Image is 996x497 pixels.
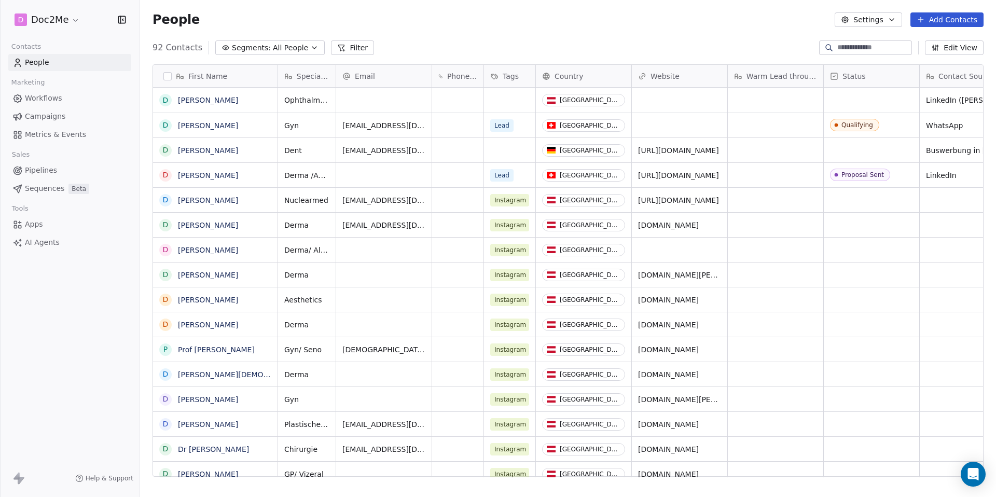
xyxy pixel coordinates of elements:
[728,65,823,87] div: Warm Lead through
[555,71,584,81] span: Country
[8,126,131,143] a: Metrics & Events
[178,420,238,429] a: [PERSON_NAME]
[638,370,699,379] a: [DOMAIN_NAME]
[284,419,329,430] span: Plastische Chirurgie
[68,184,89,194] span: Beta
[490,368,529,381] span: Instagram
[188,71,227,81] span: First Name
[490,443,529,455] span: Instagram
[284,145,329,156] span: Dent
[284,369,329,380] span: Derma
[12,11,82,29] button: DDoc2Me
[284,220,329,230] span: Derma
[342,220,425,230] span: [EMAIL_ADDRESS][DOMAIN_NAME]
[490,294,529,306] span: Instagram
[632,65,727,87] div: Website
[178,96,238,104] a: [PERSON_NAME]
[284,120,329,131] span: Gyn
[178,121,238,130] a: [PERSON_NAME]
[638,321,699,329] a: [DOMAIN_NAME]
[25,111,65,122] span: Campaigns
[355,71,375,81] span: Email
[842,71,866,81] span: Status
[178,171,238,180] a: [PERSON_NAME]
[638,146,719,155] a: [URL][DOMAIN_NAME]
[8,162,131,179] a: Pipelines
[25,183,64,194] span: Sequences
[25,237,60,248] span: AI Agents
[638,445,699,453] a: [DOMAIN_NAME]
[178,271,238,279] a: [PERSON_NAME]
[163,344,168,355] div: P
[284,344,329,355] span: Gyn/ Seno
[25,93,62,104] span: Workflows
[25,165,57,176] span: Pipelines
[824,65,919,87] div: Status
[342,344,425,355] span: [DEMOGRAPHIC_DATA][DOMAIN_NAME]
[284,320,329,330] span: Derma
[490,219,529,231] span: Instagram
[490,418,529,431] span: Instagram
[284,394,329,405] span: Gyn
[961,462,986,487] div: Open Intercom Messenger
[163,369,169,380] div: D
[560,471,620,478] div: [GEOGRAPHIC_DATA]
[490,119,514,132] span: Lead
[163,394,169,405] div: D
[490,393,529,406] span: Instagram
[8,108,131,125] a: Campaigns
[484,65,535,87] div: Tags
[7,39,46,54] span: Contacts
[560,222,620,229] div: [GEOGRAPHIC_DATA]
[342,195,425,205] span: [EMAIL_ADDRESS][DOMAIN_NAME]
[18,15,24,25] span: D
[490,194,529,206] span: Instagram
[490,468,529,480] span: Instagram
[490,169,514,182] span: Lead
[342,120,425,131] span: [EMAIL_ADDRESS][DOMAIN_NAME]
[503,71,519,81] span: Tags
[75,474,133,482] a: Help & Support
[536,65,631,87] div: Country
[153,12,200,27] span: People
[8,90,131,107] a: Workflows
[342,145,425,156] span: [EMAIL_ADDRESS][DOMAIN_NAME]
[638,196,719,204] a: [URL][DOMAIN_NAME]
[284,295,329,305] span: Aesthetics
[560,321,620,328] div: [GEOGRAPHIC_DATA]
[232,43,271,53] span: Segments:
[163,195,169,205] div: D
[163,145,169,156] div: D
[560,421,620,428] div: [GEOGRAPHIC_DATA]
[163,444,169,454] div: D
[638,420,699,429] a: [DOMAIN_NAME]
[163,219,169,230] div: D
[490,343,529,356] span: Instagram
[835,12,902,27] button: Settings
[86,474,133,482] span: Help & Support
[284,170,329,181] span: Derma /Aesth
[163,468,169,479] div: D
[284,95,329,105] span: Ophthalmologie
[178,296,238,304] a: [PERSON_NAME]
[638,470,699,478] a: [DOMAIN_NAME]
[638,221,699,229] a: [DOMAIN_NAME]
[746,71,817,81] span: Warm Lead through
[273,43,308,53] span: All People
[25,129,86,140] span: Metrics & Events
[25,219,43,230] span: Apps
[841,171,884,178] div: Proposal Sent
[178,470,238,478] a: [PERSON_NAME]
[638,171,719,180] a: [URL][DOMAIN_NAME]
[342,444,425,454] span: [EMAIL_ADDRESS][DOMAIN_NAME]
[560,396,620,403] div: [GEOGRAPHIC_DATA]
[331,40,374,55] button: Filter
[25,57,49,68] span: People
[153,88,278,477] div: grid
[638,296,699,304] a: [DOMAIN_NAME]
[560,296,620,303] div: [GEOGRAPHIC_DATA]
[560,271,620,279] div: [GEOGRAPHIC_DATA]
[8,216,131,233] a: Apps
[560,197,620,204] div: [GEOGRAPHIC_DATA]
[163,95,169,106] div: D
